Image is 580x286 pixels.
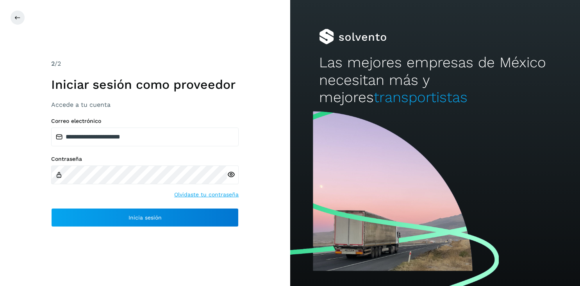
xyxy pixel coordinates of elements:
div: /2 [51,59,239,68]
h1: Iniciar sesión como proveedor [51,77,239,92]
span: Inicia sesión [128,215,162,220]
h3: Accede a tu cuenta [51,101,239,108]
button: Inicia sesión [51,208,239,227]
span: 2 [51,60,55,67]
h2: Las mejores empresas de México necesitan más y mejores [319,54,551,106]
span: transportistas [374,89,468,106]
label: Correo electrónico [51,118,239,124]
label: Contraseña [51,156,239,162]
a: Olvidaste tu contraseña [174,191,239,199]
